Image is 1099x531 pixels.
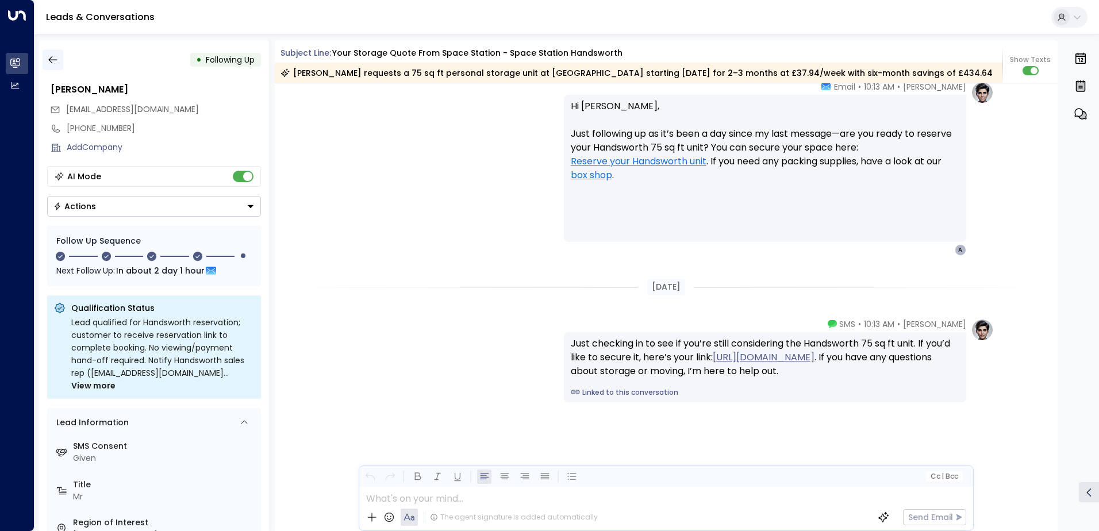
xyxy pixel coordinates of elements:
[571,387,959,398] a: Linked to this conversation
[66,103,199,115] span: [EMAIL_ADDRESS][DOMAIN_NAME]
[51,83,261,97] div: [PERSON_NAME]
[52,417,129,429] div: Lead Information
[383,470,397,484] button: Redo
[897,81,900,93] span: •
[66,103,199,116] span: awais.inam15@outlook.com
[903,81,966,93] span: [PERSON_NAME]
[647,279,685,295] div: [DATE]
[71,302,254,314] p: Qualification Status
[430,512,598,522] div: The agent signature is added automatically
[73,440,256,452] label: SMS Consent
[67,141,261,153] div: AddCompany
[116,264,205,277] span: In about 2 day 1 hour
[206,54,255,66] span: Following Up
[839,318,855,330] span: SMS
[903,318,966,330] span: [PERSON_NAME]
[280,67,993,79] div: [PERSON_NAME] requests a 75 sq ft personal storage unit at [GEOGRAPHIC_DATA] starting [DATE] for ...
[56,235,252,247] div: Follow Up Sequence
[47,196,261,217] button: Actions
[71,379,116,392] span: View more
[1010,55,1051,65] span: Show Texts
[571,99,959,196] p: Hi [PERSON_NAME], Just following up as it’s been a day since my last message—are you ready to res...
[73,491,256,503] div: Mr
[73,479,256,491] label: Title
[971,81,994,104] img: profile-logo.png
[47,196,261,217] div: Button group with a nested menu
[332,47,622,59] div: Your storage quote from Space Station - Space Station Handsworth
[858,81,861,93] span: •
[67,171,101,182] div: AI Mode
[67,122,261,134] div: [PHONE_NUMBER]
[53,201,96,211] div: Actions
[713,351,814,364] a: [URL][DOMAIN_NAME]
[864,81,894,93] span: 10:13 AM
[834,81,855,93] span: Email
[196,49,202,70] div: •
[858,318,861,330] span: •
[71,316,254,392] div: Lead qualified for Handsworth reservation; customer to receive reservation link to complete booki...
[925,471,962,482] button: Cc|Bcc
[942,472,944,480] span: |
[897,318,900,330] span: •
[571,337,959,378] div: Just checking in to see if you’re still considering the Handsworth 75 sq ft unit. If you’d like t...
[73,517,256,529] label: Region of Interest
[363,470,377,484] button: Undo
[971,318,994,341] img: profile-logo.png
[571,155,706,168] a: Reserve your Handsworth unit
[930,472,958,480] span: Cc Bcc
[955,244,966,256] div: A
[46,10,155,24] a: Leads & Conversations
[73,452,256,464] div: Given
[280,47,331,59] span: Subject Line:
[571,168,612,182] a: box shop
[864,318,894,330] span: 10:13 AM
[56,264,252,277] div: Next Follow Up:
